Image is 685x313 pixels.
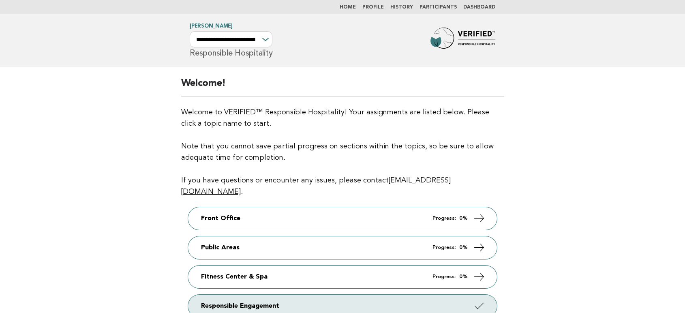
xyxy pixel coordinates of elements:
a: Public Areas Progress: 0% [188,236,497,259]
a: History [390,5,413,10]
a: Home [340,5,356,10]
a: Profile [362,5,384,10]
a: [EMAIL_ADDRESS][DOMAIN_NAME] [181,177,451,195]
a: Fitness Center & Spa Progress: 0% [188,266,497,288]
a: Participants [420,5,457,10]
em: Progress: [432,216,456,221]
a: Front Office Progress: 0% [188,207,497,230]
h1: Responsible Hospitality [190,24,272,57]
p: Welcome to VERIFIED™ Responsible Hospitality! Your assignments are listed below. Please click a t... [181,107,504,197]
em: Progress: [432,274,456,279]
strong: 0% [459,245,468,250]
h2: Welcome! [181,77,504,97]
strong: 0% [459,216,468,221]
img: Forbes Travel Guide [430,28,495,54]
a: [PERSON_NAME] [190,24,233,29]
strong: 0% [459,274,468,279]
a: Dashboard [463,5,495,10]
em: Progress: [432,245,456,250]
